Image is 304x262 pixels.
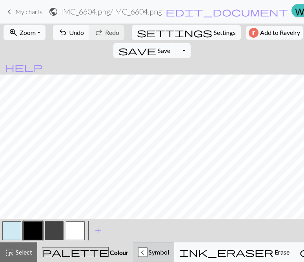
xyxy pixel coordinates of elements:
span: zoom_in [9,27,18,38]
button: SettingsSettings [132,25,241,40]
span: Settings [214,28,236,37]
span: Undo [69,29,84,36]
span: save [118,45,156,56]
button: Erase [174,242,295,262]
a: My charts [5,5,42,18]
button: Colour [37,242,133,262]
span: Add to Ravelry [260,28,300,38]
span: undo [58,27,67,38]
button: Undo [53,25,89,40]
img: Ravelry [249,28,258,38]
span: keyboard_arrow_left [5,6,14,17]
span: Select [15,248,32,256]
span: My charts [15,8,42,15]
span: public [49,6,58,17]
span: Symbol [147,248,169,256]
span: help [5,62,43,73]
span: settings [137,27,212,38]
span: palette [42,247,108,258]
span: ink_eraser [179,247,273,258]
i: Settings [137,28,212,37]
span: highlight_alt [5,247,15,258]
span: add [93,225,103,236]
button: Save [113,43,176,58]
span: Colour [109,249,128,256]
div: < [138,248,147,257]
span: edit_document [166,6,288,17]
button: Add to Ravelry [246,26,303,40]
h2: IMG_6604.png / IMG_6604.png [61,7,162,16]
button: Zoom [4,25,46,40]
span: Zoom [20,29,36,36]
button: < Symbol [133,242,174,262]
span: Erase [273,248,289,256]
span: Save [158,47,170,54]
